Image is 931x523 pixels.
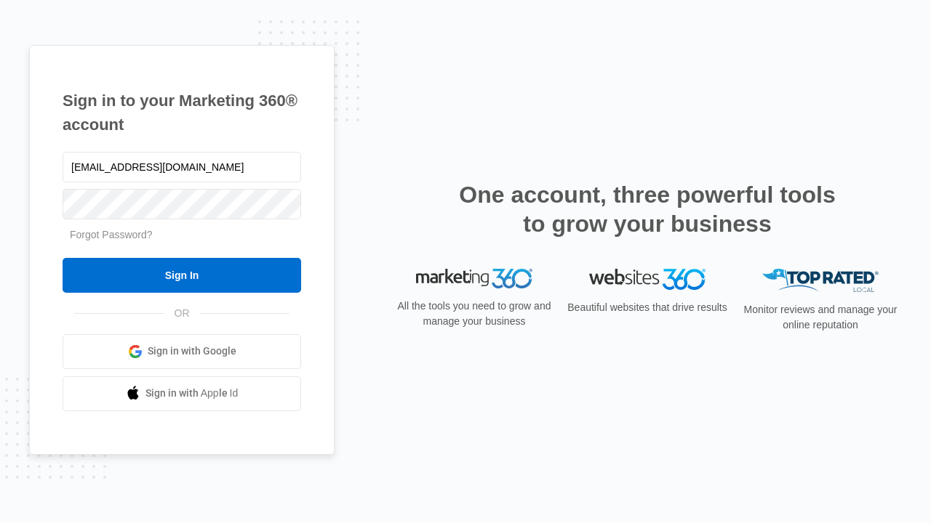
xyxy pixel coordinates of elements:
[455,180,840,238] h2: One account, three powerful tools to grow your business
[148,344,236,359] span: Sign in with Google
[63,376,301,411] a: Sign in with Apple Id
[145,386,239,401] span: Sign in with Apple Id
[63,334,301,369] a: Sign in with Google
[739,302,902,333] p: Monitor reviews and manage your online reputation
[589,269,706,290] img: Websites 360
[762,269,879,293] img: Top Rated Local
[416,269,532,289] img: Marketing 360
[393,299,556,329] p: All the tools you need to grow and manage your business
[164,306,200,321] span: OR
[63,152,301,182] input: Email
[63,258,301,293] input: Sign In
[63,89,301,137] h1: Sign in to your Marketing 360® account
[566,300,729,315] p: Beautiful websites that drive results
[70,229,153,240] a: Forgot Password?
